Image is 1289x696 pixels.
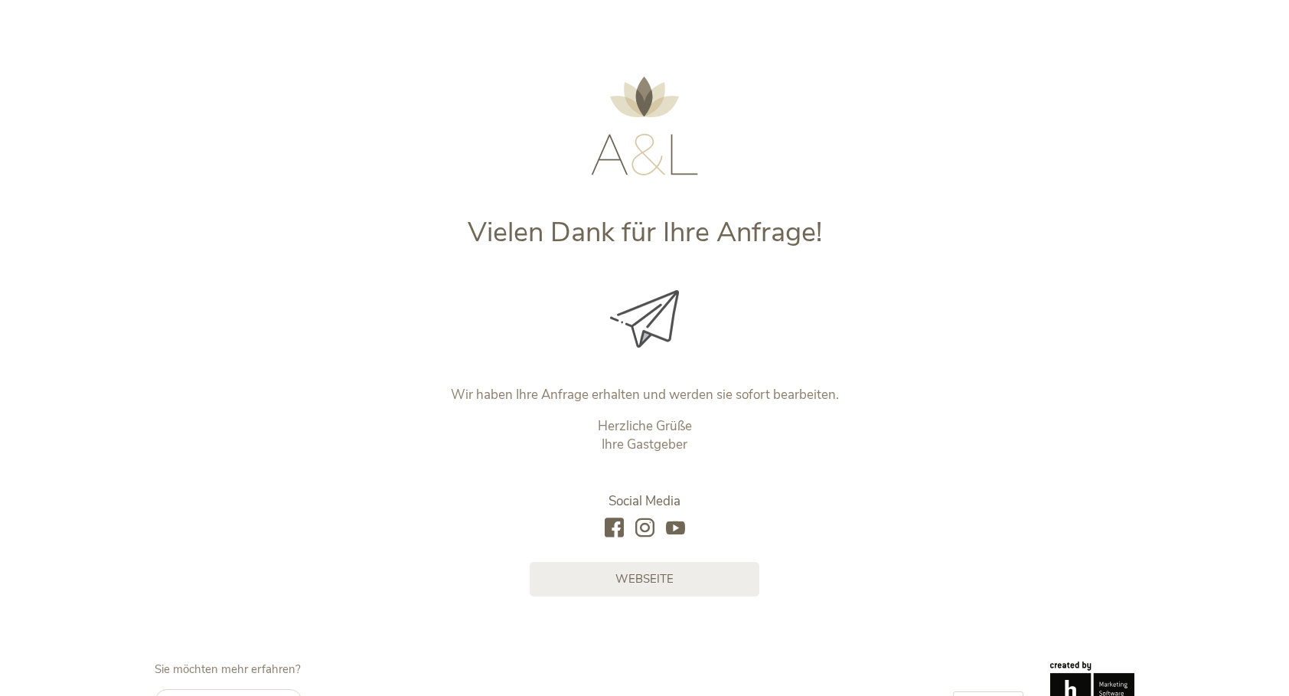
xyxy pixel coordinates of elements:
a: facebook [605,518,624,539]
img: Vielen Dank für Ihre Anfrage! [610,290,679,348]
a: Webseite [530,562,759,596]
p: Herzliche Grüße Ihre Gastgeber [325,417,964,454]
span: Vielen Dank für Ihre Anfrage! [468,214,822,251]
span: Sie möchten mehr erfahren? [155,662,301,677]
img: AMONTI & LUNARIS Wellnessresort [591,77,698,175]
a: youtube [666,518,685,539]
span: Social Media [609,492,680,510]
p: Wir haben Ihre Anfrage erhalten und werden sie sofort bearbeiten. [325,386,964,404]
span: Webseite [615,571,674,587]
a: instagram [635,518,654,539]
